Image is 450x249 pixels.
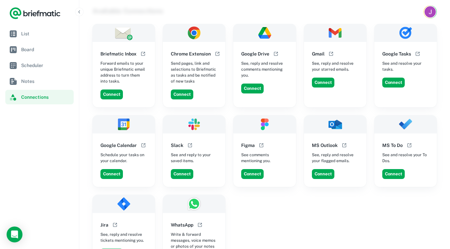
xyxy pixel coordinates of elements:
[382,152,429,164] span: See and resolve your To Dos.
[163,195,225,213] img: WhatsApp
[257,141,265,149] button: Open help documentation
[304,115,366,133] img: MS Outlook
[233,24,296,42] img: Google Drive
[100,60,147,84] span: Forward emails to your unique Briefmatic email address to turn them into tasks.
[382,78,405,88] button: Connect
[5,26,74,41] a: List
[340,141,348,149] button: Open help documentation
[312,60,358,72] span: See, reply and resolve your starred emails.
[424,5,437,18] button: Account button
[21,78,71,85] span: Notes
[171,221,193,229] h6: WhatsApp
[21,62,71,69] span: Scheduler
[171,169,193,179] button: Connect
[186,141,194,149] button: Open help documentation
[272,50,280,58] button: Open help documentation
[382,142,403,149] h6: MS To Do
[21,30,71,37] span: List
[100,50,136,57] h6: Briefmatic Inbox
[241,60,288,78] span: See, reply and resolve comments mentioning you.
[312,78,334,88] button: Connect
[100,142,137,149] h6: Google Calendar
[241,169,264,179] button: Connect
[374,115,437,133] img: MS To Do
[312,152,358,164] span: See, reply and resolve your flagged emails.
[5,58,74,73] a: Scheduler
[241,152,288,164] span: See comments mentioning you.
[425,6,436,18] img: Julia Esakoff
[100,169,123,179] button: Connect
[382,169,405,179] button: Connect
[382,50,411,57] h6: Google Tasks
[312,169,334,179] button: Connect
[9,7,61,20] a: Logo
[93,195,155,213] img: Jira
[5,74,74,89] a: Notes
[100,221,108,229] h6: Jira
[163,24,225,42] img: Chrome Extension
[93,24,155,42] img: Briefmatic Inbox
[241,142,255,149] h6: Figma
[171,152,217,164] span: See and reply to your saved items.
[241,84,264,93] button: Connect
[100,231,147,243] span: See, reply and resolve tickets mentioning you.
[139,50,147,58] button: Open help documentation
[213,50,221,58] button: Open help documentation
[405,141,413,149] button: Open help documentation
[233,115,296,133] img: Figma
[171,50,211,57] h6: Chrome Extension
[5,42,74,57] a: Board
[327,50,335,58] button: Open help documentation
[21,93,71,101] span: Connections
[196,221,204,229] button: Open help documentation
[139,141,147,149] button: Open help documentation
[374,24,437,42] img: Google Tasks
[382,60,429,72] span: See and resolve your tasks.
[171,142,183,149] h6: Slack
[171,89,193,99] button: Connect
[312,142,338,149] h6: MS Outlook
[171,60,217,84] span: Send pages, link and selections to Briefmatic as tasks and be notified of new tasks
[21,46,71,53] span: Board
[100,89,123,99] button: Connect
[414,50,422,58] button: Open help documentation
[100,152,147,164] span: Schedule your tasks on your calendar.
[304,24,366,42] img: Gmail
[312,50,324,57] h6: Gmail
[5,90,74,104] a: Connections
[7,227,22,242] div: Load Chat
[163,115,225,133] img: Slack
[111,221,119,229] button: Open help documentation
[241,50,269,57] h6: Google Drive
[93,115,155,133] img: Google Calendar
